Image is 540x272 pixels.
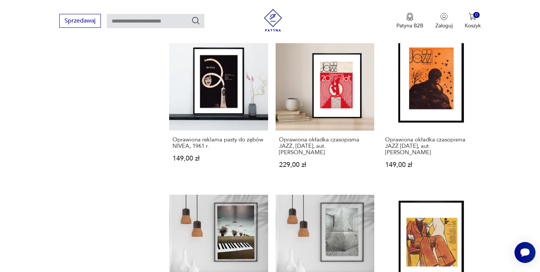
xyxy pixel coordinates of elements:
[469,13,476,20] img: Ikona koszyka
[279,137,371,156] h3: Oprawiona okładka czasopisma JAZZ, [DATE], aut. [PERSON_NAME]
[59,14,101,28] button: Sprzedawaj
[406,13,414,21] img: Ikona medalu
[191,16,200,25] button: Szukaj
[276,32,374,182] a: Oprawiona okładka czasopisma JAZZ, luty 1976, aut. Andrzej KrajewskiOprawiona okładka czasopisma ...
[169,32,268,182] a: Oprawiona reklama pasty do zębów NIVEA, 1961 r.Oprawiona reklama pasty do zębów NIVEA, 1961 r.149...
[396,22,423,29] p: Patyna B2B
[262,9,284,32] img: Patyna - sklep z meblami i dekoracjami vintage
[465,22,481,29] p: Koszyk
[465,13,481,29] button: 0Koszyk
[279,162,371,168] p: 229,00 zł
[382,32,480,182] a: Oprawiona okładka czasopisma JAZZ październik 1976, aut. Włodzimierz RostkowskiOprawiona okładka ...
[385,137,477,156] h3: Oprawiona okładka czasopisma JAZZ [DATE], aut. [PERSON_NAME]
[59,19,101,24] a: Sprzedawaj
[396,13,423,29] a: Ikona medaluPatyna B2B
[396,13,423,29] button: Patyna B2B
[473,12,480,18] div: 0
[172,155,264,162] p: 149,00 zł
[385,162,477,168] p: 149,00 zł
[435,22,453,29] p: Zaloguj
[440,13,448,20] img: Ikonka użytkownika
[172,137,264,149] h3: Oprawiona reklama pasty do zębów NIVEA, 1961 r.
[514,242,535,263] iframe: Smartsupp widget button
[435,13,453,29] button: Zaloguj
